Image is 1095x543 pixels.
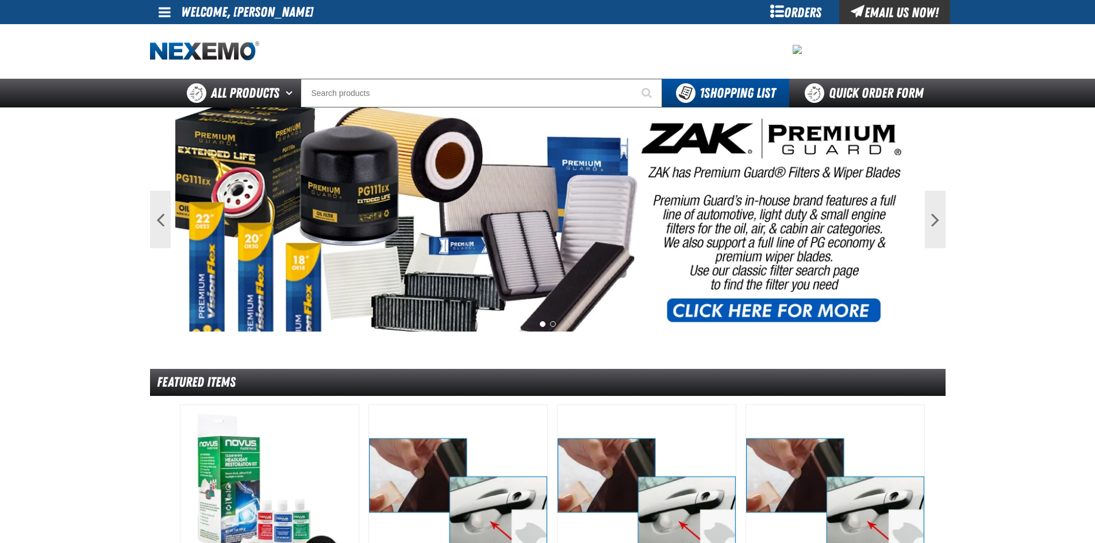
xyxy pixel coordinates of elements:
[301,79,662,107] input: Search
[175,107,920,332] img: PG Filters & Wipers
[789,79,945,107] a: Quick Order Form
[700,85,775,101] span: Shopping List
[211,83,279,103] span: All Products
[282,79,301,107] button: Open All Products pages
[700,85,704,101] strong: 1
[540,321,545,327] button: 1 of 2
[633,79,662,107] button: Start Searching
[150,191,171,248] button: Previous
[925,191,946,248] button: Next
[793,45,802,54] img: e956f807e9b4a1814541c0aba28e3550.jpeg
[662,79,789,107] button: You have 1 Shopping List. Open to view details
[150,41,259,61] img: Nexemo logo
[150,369,946,396] div: Featured Items
[550,321,556,327] button: 2 of 2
